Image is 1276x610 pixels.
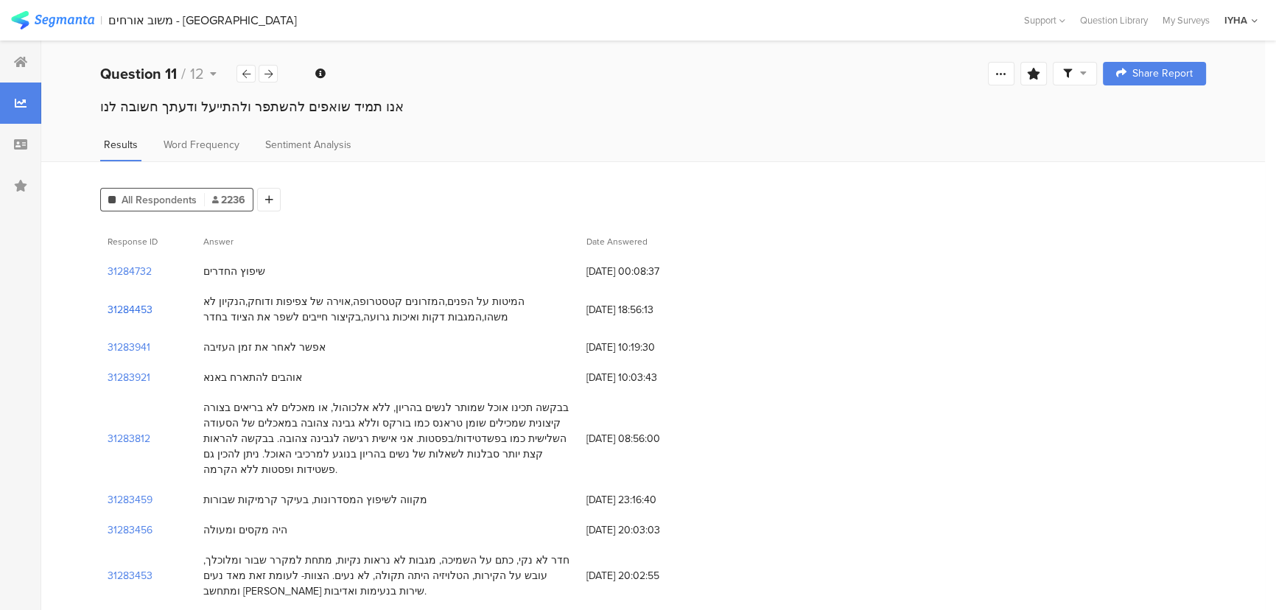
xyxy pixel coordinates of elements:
[1073,13,1155,27] a: Question Library
[100,63,177,85] b: Question 11
[164,137,239,152] span: Word Frequency
[203,370,302,385] div: אוהבים להתארח באנא
[1024,9,1065,32] div: Support
[108,568,153,583] section: 31283453
[100,12,102,29] div: |
[108,302,153,318] section: 31284453
[212,192,245,208] span: 2236
[108,492,153,508] section: 31283459
[203,264,265,279] div: שיפוץ החדרים
[11,11,94,29] img: segmanta logo
[108,235,158,248] span: Response ID
[586,492,704,508] span: [DATE] 23:16:40
[108,264,152,279] section: 31284732
[181,63,186,85] span: /
[1224,13,1247,27] div: IYHA
[108,431,150,446] section: 31283812
[586,370,704,385] span: [DATE] 10:03:43
[203,400,572,477] div: בבקשה תכינו אוכל שמותר לנשים בהריון, ללא אלכוהול, או מאכלים לא בריאים בצורה קיצונית שמכילים שומן ...
[108,370,150,385] section: 31283921
[586,522,704,538] span: [DATE] 20:03:03
[100,97,1206,116] div: אנו תמיד שואפים להשתפר ולהתייעל ודעתך חשובה לנו
[586,340,704,355] span: [DATE] 10:19:30
[586,264,704,279] span: [DATE] 00:08:37
[586,302,704,318] span: [DATE] 18:56:13
[104,137,138,152] span: Results
[108,13,297,27] div: משוב אורחים - [GEOGRAPHIC_DATA]
[108,522,153,538] section: 31283456
[203,492,427,508] div: מקווה לשיפוץ המסדרונות, בעיקר קרמיקות שבורות
[1132,69,1193,79] span: Share Report
[203,340,326,355] div: אפשר לאחר את זמן העזיבה
[586,235,648,248] span: Date Answered
[265,137,351,152] span: Sentiment Analysis
[203,553,572,599] div: חדר לא נקי, כתם על השמיכה, מגבות לא נראות נקיות, מתחת למקרר שבור ומלוכלך, עובש על הקירות, הטלויזי...
[203,235,234,248] span: Answer
[1155,13,1217,27] a: My Surveys
[190,63,204,85] span: 12
[122,192,197,208] span: All Respondents
[203,522,287,538] div: היה מקסים ומעולה
[108,340,150,355] section: 31283941
[586,568,704,583] span: [DATE] 20:02:55
[586,431,704,446] span: [DATE] 08:56:00
[203,294,572,325] div: המיטות על הפנים,המזרונים קטסטרופה,אוירה של צפיפות ודוחק,הנקיון לא משהו,המגבות דקות ואיכות גרועה,ב...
